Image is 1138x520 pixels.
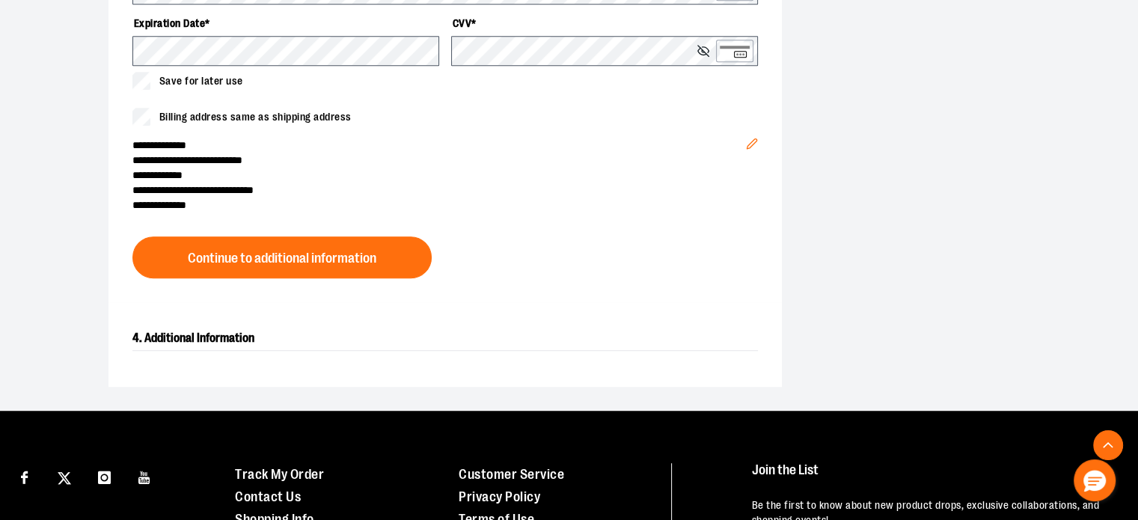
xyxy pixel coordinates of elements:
[132,463,158,489] a: Visit our Youtube page
[734,114,770,166] button: Edit
[132,72,150,90] input: Save for later use
[459,467,564,482] a: Customer Service
[58,471,71,485] img: Twitter
[132,326,758,351] h2: 4. Additional Information
[451,10,758,36] label: CVV *
[132,108,150,126] input: Billing address same as shipping address
[159,109,352,125] span: Billing address same as shipping address
[132,10,439,36] label: Expiration Date *
[752,463,1109,491] h4: Join the List
[159,73,243,89] span: Save for later use
[11,463,37,489] a: Visit our Facebook page
[188,251,376,266] span: Continue to additional information
[132,236,432,278] button: Continue to additional information
[235,467,324,482] a: Track My Order
[91,463,117,489] a: Visit our Instagram page
[1093,430,1123,460] button: Back To Top
[235,489,301,504] a: Contact Us
[459,489,540,504] a: Privacy Policy
[1074,459,1116,501] button: Hello, have a question? Let’s chat.
[52,463,78,489] a: Visit our X page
